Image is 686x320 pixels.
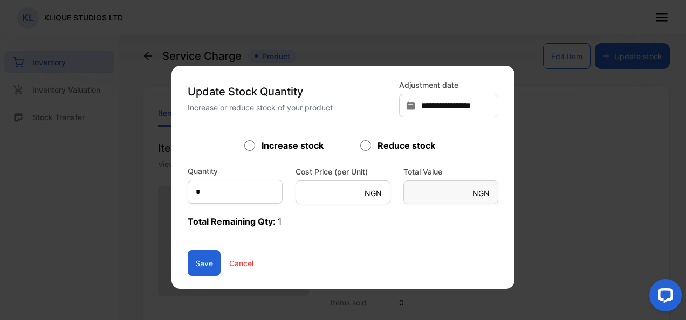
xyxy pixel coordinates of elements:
[399,79,498,91] label: Adjustment date
[188,84,393,100] p: Update Stock Quantity
[365,187,382,199] p: NGN
[278,216,282,227] span: 1
[229,258,253,269] p: Cancel
[188,102,393,113] p: Increase or reduce stock of your product
[188,215,498,239] p: Total Remaining Qty:
[472,187,490,199] p: NGN
[641,275,686,320] iframe: LiveChat chat widget
[262,139,324,152] label: Increase stock
[296,166,390,177] label: Cost Price (per Unit)
[403,166,498,177] label: Total Value
[188,250,221,276] button: Save
[188,165,218,177] label: Quantity
[378,139,435,152] label: Reduce stock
